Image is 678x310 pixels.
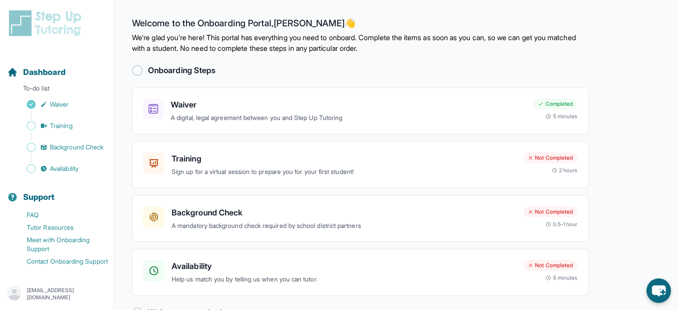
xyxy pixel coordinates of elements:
[4,177,110,207] button: Support
[132,32,588,54] p: We're glad you're here! This portal has everything you need to onboard. Complete the items as soo...
[534,99,577,109] div: Completed
[7,234,114,255] a: Meet with Onboarding Support
[132,195,588,242] a: Background CheckA mandatory background check required by school district partnersNot Completed0.5...
[172,274,516,285] p: Help us match you by telling us when you can tutor.
[132,18,588,32] h2: Welcome to the Onboarding Portal, [PERSON_NAME] 👋
[171,99,526,111] h3: Waiver
[148,64,215,77] h2: Onboarding Steps
[523,207,577,217] div: Not Completed
[523,260,577,271] div: Not Completed
[171,113,526,123] p: A digital, legal agreement between you and Step Up Tutoring
[172,207,516,219] h3: Background Check
[4,84,110,96] p: To-do list
[7,221,114,234] a: Tutor Resources
[7,9,86,37] img: logo
[7,66,66,79] a: Dashboard
[172,221,516,231] p: A mandatory background check required by school district partners
[172,260,516,273] h3: Availability
[7,141,114,153] a: Background Check
[546,221,577,228] div: 0.5-1 hour
[50,143,103,152] span: Background Check
[7,255,114,268] a: Contact Onboarding Support
[7,98,114,111] a: Waiver
[23,66,66,79] span: Dashboard
[7,120,114,132] a: Training
[132,249,588,296] a: AvailabilityHelp us match you by telling us when you can tutor.Not Completed5 minutes
[172,167,516,177] p: Sign up for a virtual session to prepare you for your first student!
[546,274,577,281] div: 5 minutes
[23,191,55,203] span: Support
[546,113,577,120] div: 5 minutes
[523,153,577,163] div: Not Completed
[50,164,78,173] span: Availability
[50,100,69,109] span: Waiver
[50,121,73,130] span: Training
[4,52,110,82] button: Dashboard
[7,286,107,302] button: [EMAIL_ADDRESS][DOMAIN_NAME]
[552,167,578,174] div: 2 hours
[7,209,114,221] a: FAQ
[27,287,107,301] p: [EMAIL_ADDRESS][DOMAIN_NAME]
[7,162,114,175] a: Availability
[132,87,588,134] a: WaiverA digital, legal agreement between you and Step Up TutoringCompleted5 minutes
[646,278,671,303] button: chat-button
[172,153,516,165] h3: Training
[132,141,588,188] a: TrainingSign up for a virtual session to prepare you for your first student!Not Completed2 hours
